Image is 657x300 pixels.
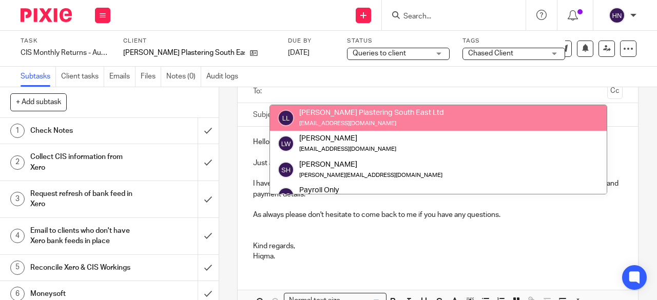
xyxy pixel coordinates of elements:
label: Task [21,37,110,45]
p: I have also emailed you the paperwork and the Employer's P30 Payslip, which shows the payment due... [253,178,623,199]
h1: Collect CIS information from Xero [30,149,135,175]
h1: Reconcile Xero & CIS Workings [30,260,135,275]
a: Audit logs [206,67,243,87]
a: Client tasks [61,67,104,87]
img: svg%3E [278,162,294,178]
label: Client [123,37,275,45]
p: Kind regards, [253,241,623,251]
img: svg%3E [278,187,294,204]
label: Due by [288,37,334,45]
img: svg%3E [278,135,294,152]
div: [PERSON_NAME] Plastering South East Ltd [299,108,444,118]
h1: Check Notes [30,123,135,138]
div: Payroll Only [299,185,396,195]
label: Status [347,37,450,45]
p: Hiqma. [253,251,623,262]
img: svg%3E [609,7,625,24]
img: svg%3E [278,110,294,126]
div: [PERSON_NAME] [299,159,442,169]
label: To: [253,86,264,96]
span: [DATE] [288,49,310,56]
div: 1 [10,124,25,138]
button: + Add subtask [10,93,67,111]
p: As always please don't hesitate to come back to me if you have any questions. [253,210,623,220]
label: Tags [462,37,565,45]
p: Just a quick email to let you know that your CIS return has been filed with HMRC for the period e... [253,158,623,168]
input: Search [402,12,495,22]
span: Queries to client [353,50,406,57]
small: [EMAIL_ADDRESS][DOMAIN_NAME] [299,121,396,126]
a: Subtasks [21,67,56,87]
div: 5 [10,261,25,275]
p: [PERSON_NAME] Plastering South East Ltd [123,48,245,58]
span: Chased Client [468,50,513,57]
label: Subject: [253,110,280,120]
a: Files [141,67,161,87]
img: Pixie [21,8,72,22]
small: [EMAIL_ADDRESS][DOMAIN_NAME] [299,146,396,152]
a: Emails [109,67,136,87]
div: 3 [10,192,25,206]
h1: Email to clients who don't have Xero bank feeds in place [30,223,135,249]
div: [PERSON_NAME] [299,133,396,144]
button: Cc [607,84,623,99]
div: 4 [10,229,25,243]
small: [PERSON_NAME][EMAIL_ADDRESS][DOMAIN_NAME] [299,172,442,178]
div: CIS Monthly Returns - August [21,48,110,58]
a: Notes (0) [166,67,201,87]
p: Hello [PERSON_NAME], [253,137,623,147]
h1: Request refresh of bank feed in Xero [30,186,135,212]
div: 2 [10,155,25,170]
